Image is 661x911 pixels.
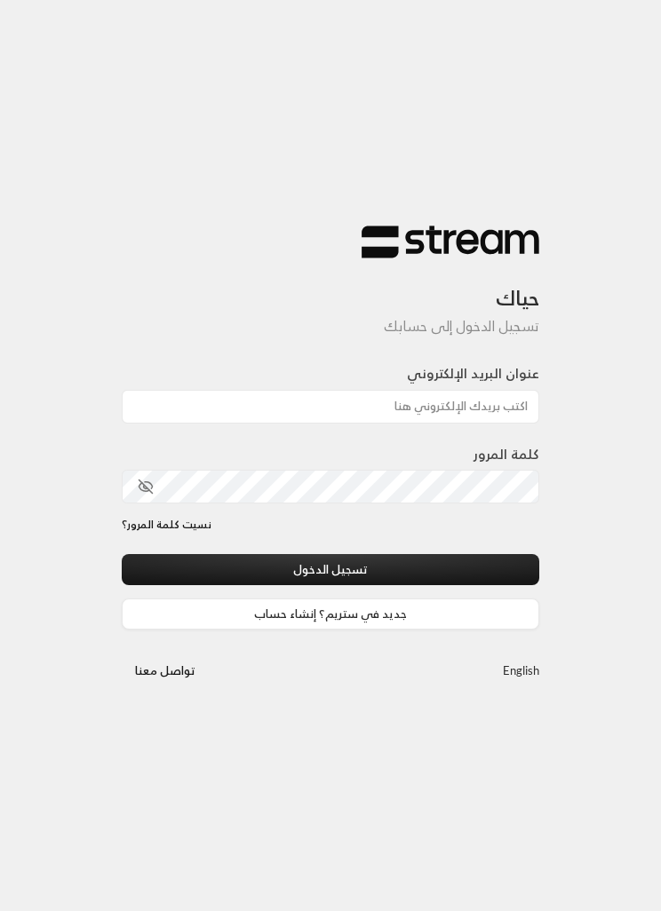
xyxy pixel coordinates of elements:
[122,554,539,585] button: تسجيل الدخول
[122,661,209,681] a: تواصل معنا
[122,390,539,424] input: اكتب بريدك الإلكتروني هنا
[362,225,539,259] img: Stream Logo
[503,656,539,687] a: English
[131,471,161,502] button: toggle password visibility
[122,517,211,533] a: نسيت كلمة المرور؟
[122,598,539,630] a: جديد في ستريم؟ إنشاء حساب
[122,656,209,687] button: تواصل معنا
[122,259,539,311] h3: حياك
[122,318,539,335] h5: تسجيل الدخول إلى حسابك
[407,364,539,384] label: عنوان البريد الإلكتروني
[474,445,539,465] label: كلمة المرور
